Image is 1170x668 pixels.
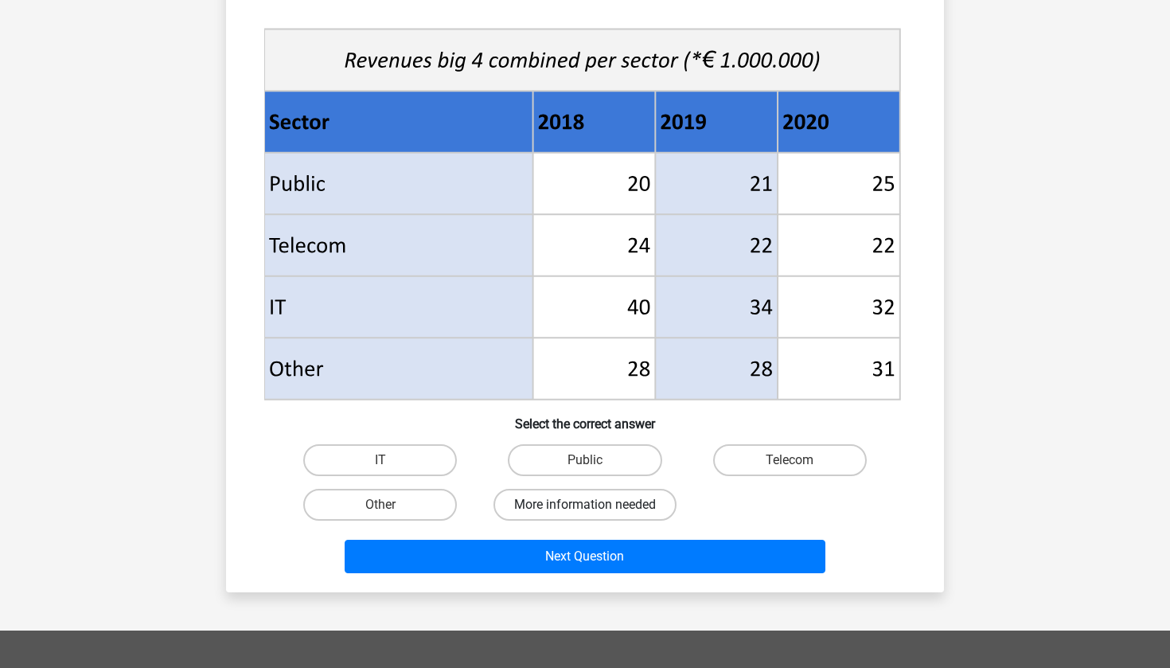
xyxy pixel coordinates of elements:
label: Other [303,489,457,521]
label: IT [303,444,457,476]
button: Next Question [345,540,826,573]
label: More information needed [493,489,677,521]
label: Telecom [713,444,867,476]
label: Public [508,444,661,476]
h6: Select the correct answer [252,404,918,432]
